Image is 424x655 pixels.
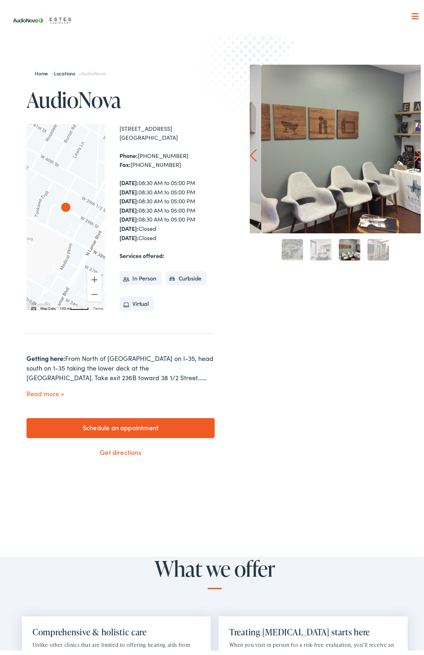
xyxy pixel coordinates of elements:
strong: [DATE]: [120,184,138,192]
a: 1 [282,235,303,257]
span: AudioNova [81,66,106,73]
strong: [DATE]: [120,220,138,228]
h2: Comprehensive & holistic care [33,623,200,634]
div: [PHONE_NUMBER] [PHONE_NUMBER] [120,147,215,165]
li: Curbside [166,267,207,282]
strong: [DATE]: [120,175,138,183]
strong: [DATE]: [120,211,138,219]
strong: Services offered: [120,248,165,255]
button: Map Scale: 100 m per 48 pixels [58,301,91,306]
a: What We Offer [14,29,421,51]
strong: Phone: [120,148,138,155]
li: Virtual [120,293,154,307]
a: Prev [250,145,257,158]
div: [STREET_ADDRESS] [GEOGRAPHIC_DATA] [120,120,215,138]
h1: AudioNova [26,84,215,108]
a: 4 [367,235,389,257]
a: 2 [310,235,332,257]
div: From North of [GEOGRAPHIC_DATA] on I-35, head south on 1-35 taking the lower deck at the [GEOGRAP... [26,349,215,378]
span: 100 m [60,303,70,307]
strong: Fax: [120,157,131,164]
a: Home [35,66,52,73]
a: 3 [339,235,360,257]
button: Map Data [40,302,55,307]
button: Read more [26,386,64,394]
strong: [DATE]: [120,202,138,210]
a: Schedule an appointment [26,414,215,434]
a: Terms [93,303,103,307]
a: Open this area in Google Maps (opens a new window) [28,297,52,306]
strong: [DATE]: [120,193,138,201]
strong: [DATE]: [120,230,138,238]
div: 08:30 AM to 05:00 PM 08:30 AM to 05:00 PM 08:30 AM to 05:00 PM 08:30 AM to 05:00 PM 08:30 AM to 0... [120,174,215,238]
strong: Getting here: [26,350,65,359]
button: Zoom out [87,283,102,298]
h2: What we offer [18,553,411,585]
button: Keyboard shortcuts [31,302,36,307]
a: Locations [54,66,79,73]
h2: Treating [MEDICAL_DATA] starts here [229,623,397,634]
li: In Person [120,267,161,282]
img: Google [28,297,52,306]
a: Get directions [26,440,215,458]
div: AudioNova [57,196,74,213]
span: » » [35,66,106,73]
a: Next [414,145,421,158]
button: Zoom in [87,269,102,283]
